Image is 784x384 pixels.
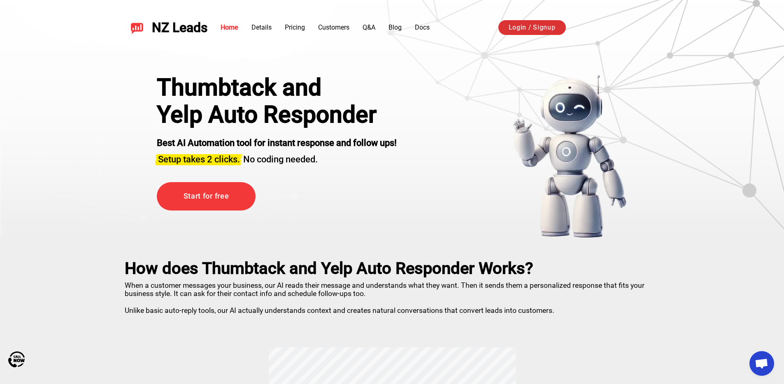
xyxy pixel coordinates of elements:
[152,20,207,35] span: NZ Leads
[285,23,305,31] a: Pricing
[415,23,430,31] a: Docs
[221,23,238,31] a: Home
[498,20,566,35] a: Login / Signup
[574,19,665,37] iframe: Sign in with Google Button
[125,259,660,278] h2: How does Thumbtack and Yelp Auto Responder Works?
[318,23,349,31] a: Customers
[130,21,144,34] img: NZ Leads logo
[363,23,375,31] a: Q&A
[251,23,272,31] a: Details
[157,182,256,211] a: Start for free
[158,154,240,164] span: Setup takes 2 clicks.
[157,149,397,166] h3: No coding needed.
[749,351,774,376] a: Open chat
[389,23,402,31] a: Blog
[157,74,397,101] div: Thumbtack and
[8,351,25,368] img: Call Now
[157,101,397,128] h1: Yelp Auto Responder
[157,138,397,148] strong: Best AI Automation tool for instant response and follow ups!
[512,74,627,238] img: yelp bot
[125,278,660,315] p: When a customer messages your business, our AI reads their message and understands what they want...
